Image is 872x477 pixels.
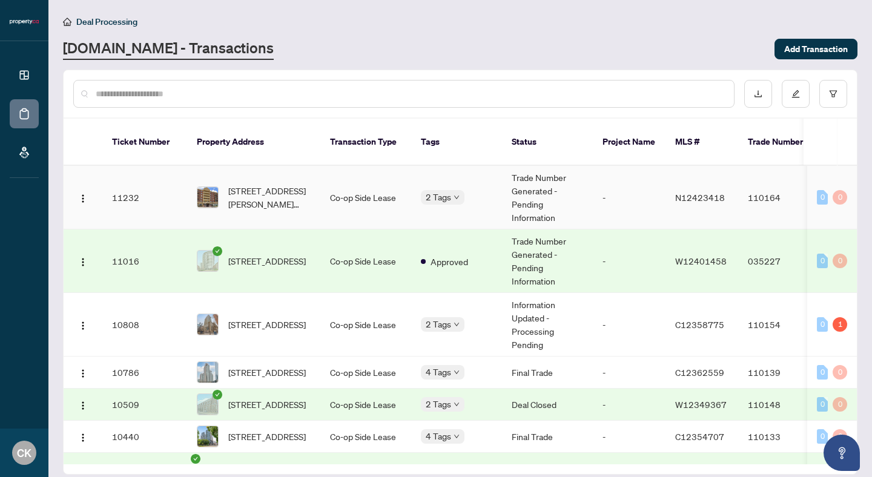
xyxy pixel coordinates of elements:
span: down [454,433,460,439]
td: Trade Number Generated - Pending Information [502,166,593,229]
span: Approved [431,255,468,268]
button: Open asap [824,435,860,471]
th: MLS # [666,119,738,166]
div: 0 [817,190,828,205]
img: Logo [78,194,88,203]
span: [STREET_ADDRESS] [228,318,306,331]
img: thumbnail-img [197,187,218,208]
td: Co-op Side Lease [320,229,411,293]
img: thumbnail-img [197,251,218,271]
span: CK [17,444,31,461]
button: Logo [73,395,93,414]
td: Co-op Side Lease [320,389,411,421]
span: down [454,369,460,375]
span: 4 Tags [426,429,451,443]
img: Logo [78,401,88,410]
span: check-circle [191,454,200,464]
span: [STREET_ADDRESS] [228,366,306,379]
td: Final Trade [502,421,593,453]
td: Co-op Side Lease [320,293,411,357]
img: thumbnail-img [197,362,218,383]
td: 035227 [738,229,823,293]
td: 110148 [738,389,823,421]
th: Trade Number [738,119,823,166]
div: 0 [817,317,828,332]
span: [STREET_ADDRESS] [228,254,306,268]
button: Logo [73,315,93,334]
img: thumbnail-img [197,394,218,415]
span: Add Transaction [784,39,848,59]
td: 10786 [102,357,187,389]
span: 2 Tags [426,317,451,331]
td: 11232 [102,166,187,229]
div: 0 [833,429,847,444]
td: - [593,389,666,421]
button: Add Transaction [775,39,857,59]
span: 2 Tags [426,397,451,411]
th: Status [502,119,593,166]
img: Logo [78,369,88,378]
button: Logo [73,427,93,446]
span: N12423418 [675,192,725,203]
span: down [454,321,460,327]
td: 110133 [738,421,823,453]
td: - [593,421,666,453]
div: 0 [833,365,847,380]
td: Final Trade [502,357,593,389]
td: Co-op Side Lease [320,166,411,229]
td: - [593,293,666,357]
img: Logo [78,257,88,267]
button: Logo [73,188,93,207]
img: thumbnail-img [197,314,218,335]
span: C12362559 [675,367,724,378]
th: Ticket Number [102,119,187,166]
div: 1 [833,317,847,332]
td: 10440 [102,421,187,453]
th: Transaction Type [320,119,411,166]
td: 110164 [738,166,823,229]
button: download [744,80,772,108]
span: download [754,90,762,98]
span: W12401458 [675,255,727,266]
a: [DOMAIN_NAME] - Transactions [63,38,274,60]
td: 110154 [738,293,823,357]
span: down [454,401,460,407]
button: Logo [73,251,93,271]
span: [STREET_ADDRESS][PERSON_NAME][PERSON_NAME] [228,184,311,211]
div: 0 [833,190,847,205]
span: [STREET_ADDRESS] [228,398,306,411]
span: check-circle [213,390,222,400]
span: [STREET_ADDRESS] [228,430,306,443]
button: Logo [73,363,93,382]
td: 10509 [102,389,187,421]
th: Project Name [593,119,666,166]
div: 0 [833,254,847,268]
div: 0 [817,365,828,380]
div: 0 [833,397,847,412]
td: 10808 [102,293,187,357]
td: Co-op Side Lease [320,357,411,389]
span: home [63,18,71,26]
span: check-circle [213,246,222,256]
button: edit [782,80,810,108]
img: thumbnail-img [197,426,218,447]
span: 2 Tags [426,190,451,204]
img: Logo [78,321,88,331]
th: Property Address [187,119,320,166]
span: edit [791,90,800,98]
span: filter [829,90,837,98]
td: - [593,166,666,229]
td: - [593,229,666,293]
td: Trade Number Generated - Pending Information [502,229,593,293]
td: Information Updated - Processing Pending [502,293,593,357]
div: 0 [817,397,828,412]
span: down [454,194,460,200]
button: filter [819,80,847,108]
span: 4 Tags [426,365,451,379]
td: Co-op Side Lease [320,421,411,453]
span: Deal Processing [76,16,137,27]
img: Logo [78,433,88,442]
div: 0 [817,429,828,444]
td: Deal Closed [502,389,593,421]
div: 0 [817,254,828,268]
